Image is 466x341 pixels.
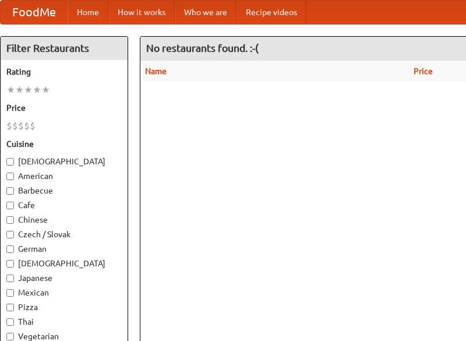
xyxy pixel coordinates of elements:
li: ★ [6,83,15,96]
input: Czech / Slovak [6,231,14,238]
li: $ [12,119,18,132]
input: [DEMOGRAPHIC_DATA] [6,158,14,166]
label: Chinese [6,214,122,226]
input: Chinese [6,216,14,224]
li: $ [18,119,24,132]
label: German [6,243,122,255]
input: Thai [6,318,14,326]
li: $ [6,119,12,132]
label: [DEMOGRAPHIC_DATA] [6,156,122,167]
input: Japanese [6,275,14,282]
label: Barbecue [6,185,122,196]
input: [DEMOGRAPHIC_DATA] [6,260,14,268]
li: ★ [15,83,24,96]
input: Pizza [6,304,14,311]
input: Barbecue [6,187,14,195]
h5: Cuisine [6,138,122,150]
label: Japanese [6,272,122,284]
li: ★ [24,83,33,96]
input: Mexican [6,289,14,297]
h5: Rating [6,66,122,78]
label: American [6,170,122,182]
label: [DEMOGRAPHIC_DATA] [6,258,122,269]
label: Thai [6,316,122,328]
h5: Price [6,102,122,114]
label: Mexican [6,287,122,298]
ng-pluralize: No restaurants found. :-( [146,43,259,54]
label: Cafe [6,199,122,211]
label: Pizza [6,301,122,313]
a: Recipe videos [236,1,306,24]
h4: Filter Restaurants [1,37,128,60]
a: Home [68,1,108,24]
li: ★ [33,83,41,96]
a: Price [414,66,433,76]
li: $ [30,119,36,132]
li: $ [24,119,30,132]
a: How it works [108,1,175,24]
a: Who we are [175,1,236,24]
input: American [6,173,14,180]
a: Name [145,66,167,76]
a: FoodMe [1,1,68,24]
input: Cafe [6,202,14,209]
label: Czech / Slovak [6,228,122,240]
input: Vegetarian [6,333,14,340]
input: German [6,245,14,253]
li: ★ [41,83,50,96]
